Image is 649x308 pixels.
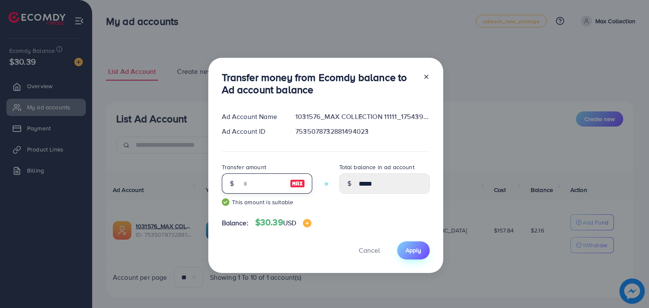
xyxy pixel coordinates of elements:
img: image [303,219,311,227]
div: 7535078732881494023 [289,127,436,136]
button: Cancel [348,241,390,259]
div: 1031576_MAX COLLECTION 11111_1754397364319 [289,112,436,122]
h4: $30.39 [255,217,311,228]
label: Transfer amount [222,163,266,171]
small: This amount is suitable [222,198,312,206]
span: Balance: [222,218,248,228]
div: Ad Account ID [215,127,289,136]
h3: Transfer money from Ecomdy balance to Ad account balance [222,71,416,96]
span: Apply [406,246,421,254]
label: Total balance in ad account [339,163,414,171]
img: guide [222,198,229,206]
span: Cancel [359,246,380,255]
button: Apply [397,241,430,259]
img: image [290,178,305,189]
span: USD [283,218,296,227]
div: Ad Account Name [215,112,289,122]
